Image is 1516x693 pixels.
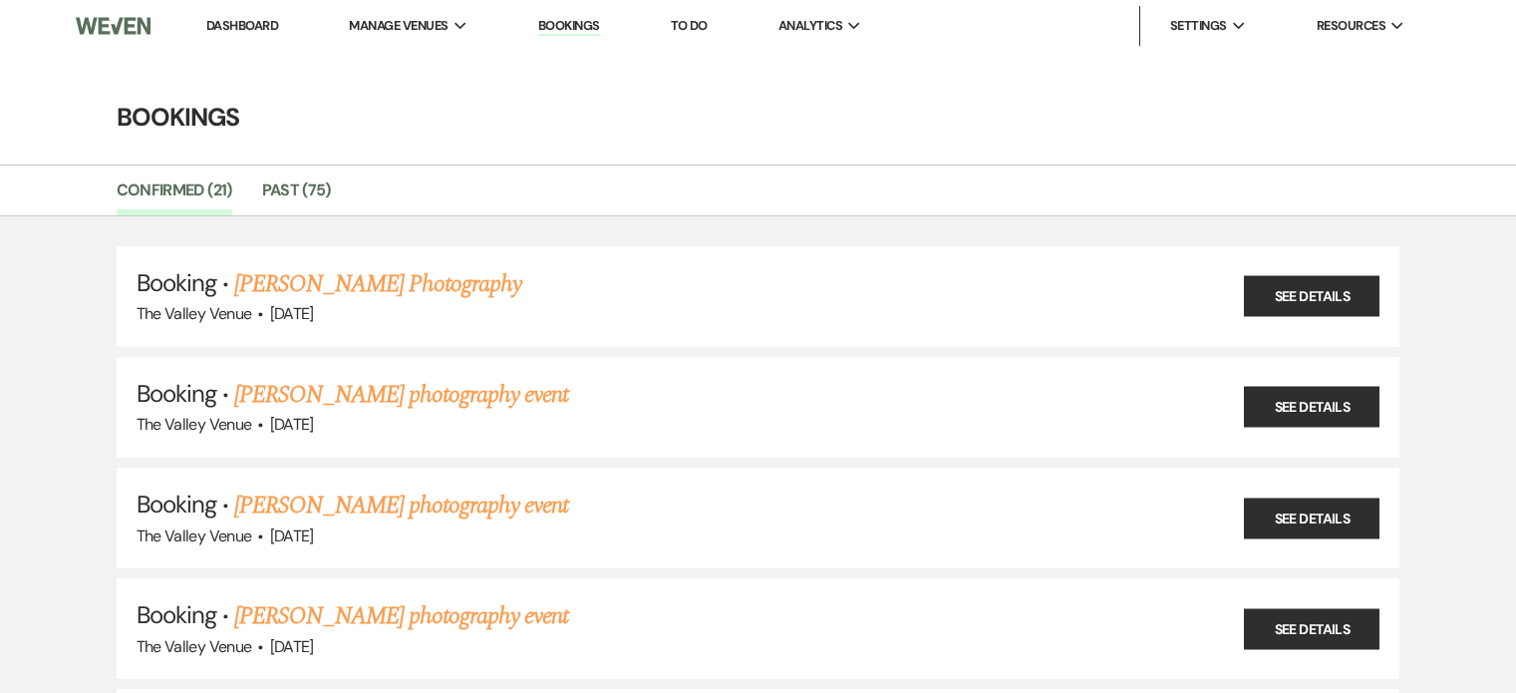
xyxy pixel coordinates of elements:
[270,636,314,657] span: [DATE]
[1244,387,1379,428] a: See Details
[270,525,314,546] span: [DATE]
[76,5,151,47] img: Weven Logo
[1244,608,1379,649] a: See Details
[234,377,568,413] a: [PERSON_NAME] photography event
[262,177,331,215] a: Past (75)
[206,17,278,34] a: Dashboard
[137,599,216,630] span: Booking
[234,266,521,302] a: [PERSON_NAME] Photography
[41,100,1476,135] h4: Bookings
[137,414,252,435] span: The Valley Venue
[1317,16,1385,36] span: Resources
[137,303,252,324] span: The Valley Venue
[1244,276,1379,317] a: See Details
[1170,16,1227,36] span: Settings
[117,177,232,215] a: Confirmed (21)
[234,488,568,523] a: [PERSON_NAME] photography event
[137,378,216,409] span: Booking
[671,17,708,34] a: To Do
[234,598,568,634] a: [PERSON_NAME] photography event
[137,636,252,657] span: The Valley Venue
[778,16,842,36] span: Analytics
[137,267,216,298] span: Booking
[270,303,314,324] span: [DATE]
[349,16,448,36] span: Manage Venues
[137,489,216,520] span: Booking
[270,414,314,435] span: [DATE]
[538,17,600,36] a: Bookings
[137,525,252,546] span: The Valley Venue
[1244,498,1379,538] a: See Details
